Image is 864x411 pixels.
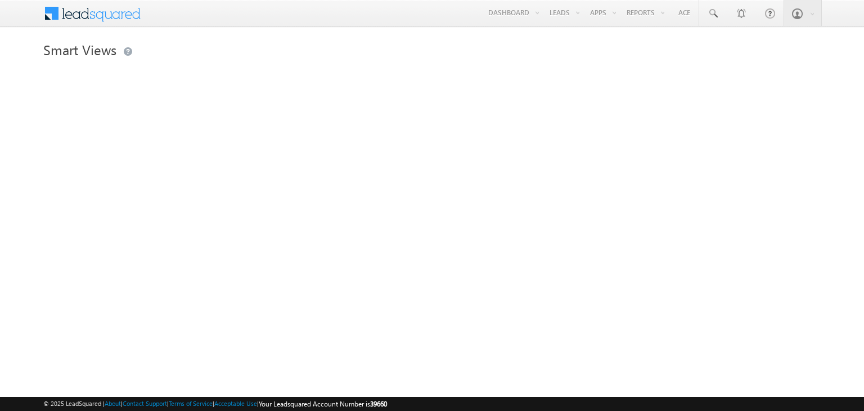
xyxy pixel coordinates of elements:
[169,400,213,407] a: Terms of Service
[370,400,387,408] span: 39660
[43,41,116,59] span: Smart Views
[214,400,257,407] a: Acceptable Use
[259,400,387,408] span: Your Leadsquared Account Number is
[105,400,121,407] a: About
[123,400,167,407] a: Contact Support
[43,399,387,409] span: © 2025 LeadSquared | | | | |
